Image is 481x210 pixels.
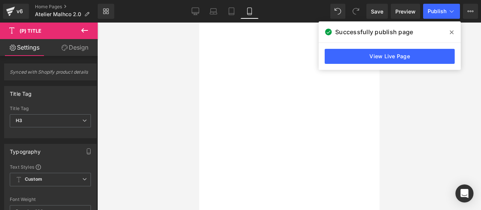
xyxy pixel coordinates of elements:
[204,4,222,19] a: Laptop
[348,4,363,19] button: Redo
[10,106,91,111] div: Title Tag
[186,4,204,19] a: Desktop
[15,6,24,16] div: v6
[423,4,460,19] button: Publish
[16,118,22,123] b: H3
[10,197,91,202] div: Font Weight
[428,8,446,14] span: Publish
[50,39,99,56] a: Design
[222,4,240,19] a: Tablet
[240,4,259,19] a: Mobile
[35,11,81,17] span: Atelier Malhco 2.0
[10,144,41,155] div: Typography
[3,4,29,19] a: v6
[455,184,473,202] div: Open Intercom Messenger
[325,49,455,64] a: View Live Page
[20,28,41,34] span: (P) Title
[25,176,42,183] b: Custom
[10,164,91,170] div: Text Styles
[10,69,91,80] span: Synced with Shopify product details
[335,27,413,36] span: Successfully publish page
[371,8,383,15] span: Save
[463,4,478,19] button: More
[395,8,416,15] span: Preview
[391,4,420,19] a: Preview
[35,4,98,10] a: Home Pages
[10,86,32,97] div: Title Tag
[98,4,114,19] a: New Library
[330,4,345,19] button: Undo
